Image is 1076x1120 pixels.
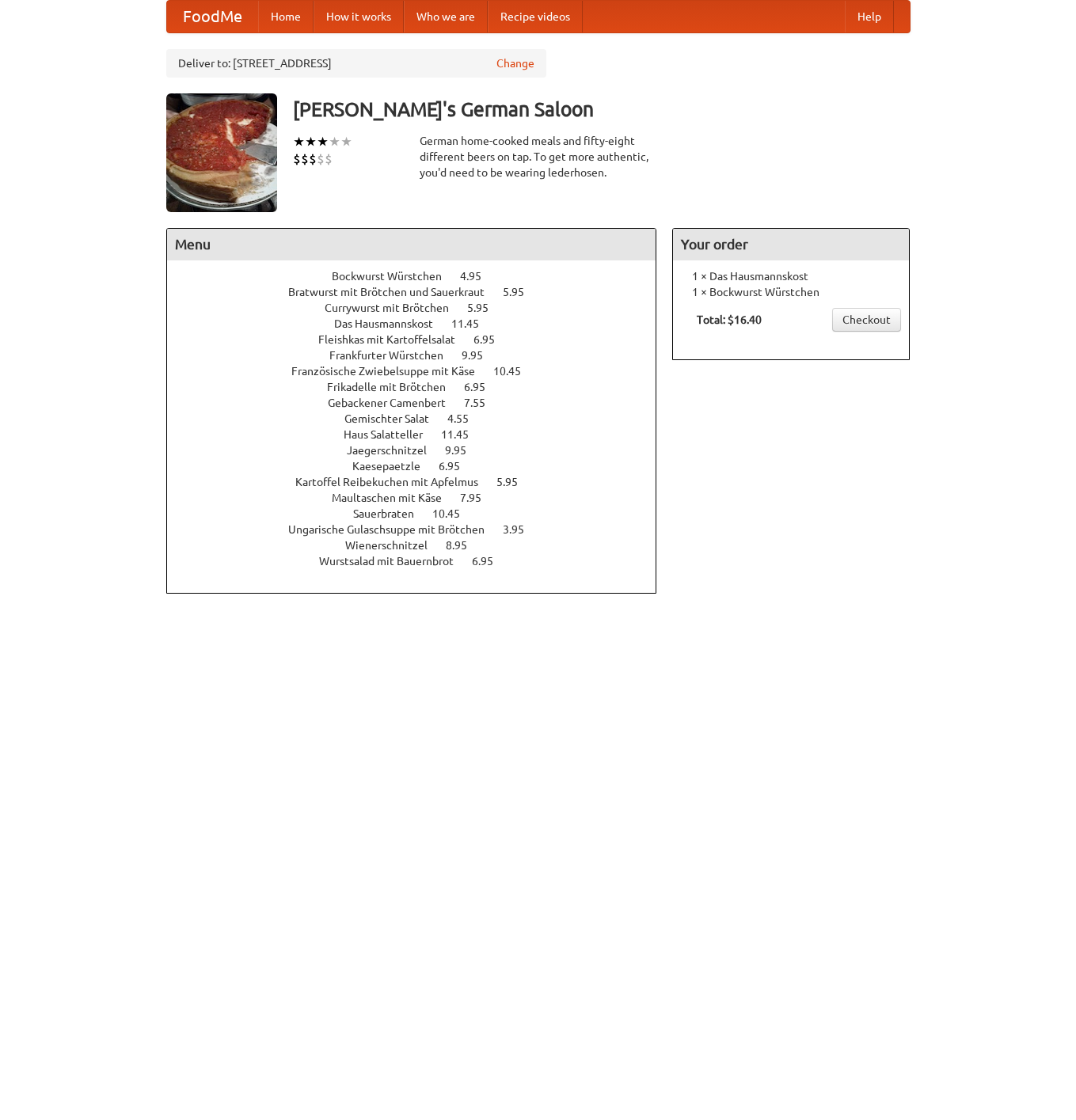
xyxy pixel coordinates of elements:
span: 6.95 [473,333,511,346]
span: 7.55 [464,397,501,409]
li: $ [317,150,325,168]
span: 7.95 [460,492,497,504]
span: 5.95 [503,286,540,298]
span: Fleishkas mit Kartoffelsalat [318,333,471,346]
a: Kartoffel Reibekuchen mit Apfelmus 5.95 [295,476,547,488]
span: 10.45 [432,507,476,520]
span: Haus Salatteller [344,428,439,441]
a: Haus Salatteller 11.45 [344,428,498,441]
span: 6.95 [439,460,476,473]
a: FoodMe [167,1,258,32]
span: Kartoffel Reibekuchen mit Apfelmus [295,476,494,488]
a: Wienerschnitzel 8.95 [345,539,496,552]
li: 1 × Bockwurst Würstchen [681,284,901,300]
div: German home-cooked meals and fifty-eight different beers on tap. To get more authentic, you'd nee... [420,133,657,180]
a: Ungarische Gulaschsuppe mit Brötchen 3.95 [288,523,553,536]
h3: [PERSON_NAME]'s German Saloon [293,93,911,125]
a: Wurstsalad mit Bauernbrot 6.95 [319,555,523,568]
span: Maultaschen mit Käse [332,492,458,504]
a: Frankfurter Würstchen 9.95 [329,349,512,362]
a: Checkout [832,308,901,332]
h4: Menu [167,229,656,260]
a: Maultaschen mit Käse 7.95 [332,492,511,504]
img: angular.jpg [166,93,277,212]
span: Ungarische Gulaschsuppe mit Brötchen [288,523,500,536]
a: Change [496,55,534,71]
span: Frikadelle mit Brötchen [327,381,462,393]
div: Deliver to: [STREET_ADDRESS] [166,49,546,78]
li: ★ [293,133,305,150]
a: Sauerbraten 10.45 [353,507,489,520]
span: Currywurst mit Brötchen [325,302,465,314]
span: Wurstsalad mit Bauernbrot [319,555,470,568]
span: 9.95 [462,349,499,362]
span: 5.95 [467,302,504,314]
li: $ [309,150,317,168]
a: Gebackener Camenbert 7.55 [328,397,515,409]
a: Frikadelle mit Brötchen 6.95 [327,381,515,393]
span: Bratwurst mit Brötchen und Sauerkraut [288,286,500,298]
span: Bockwurst Würstchen [332,270,458,283]
span: Das Hausmannskost [334,317,449,330]
span: 6.95 [472,555,509,568]
li: ★ [329,133,340,150]
a: Fleishkas mit Kartoffelsalat 6.95 [318,333,524,346]
span: 10.45 [493,365,537,378]
a: Das Hausmannskost 11.45 [334,317,508,330]
span: Jaegerschnitzel [347,444,443,457]
span: 6.95 [464,381,501,393]
b: Total: $16.40 [697,313,762,326]
a: Französische Zwiebelsuppe mit Käse 10.45 [291,365,550,378]
span: 11.45 [441,428,485,441]
li: 1 × Das Hausmannskost [681,268,901,284]
a: Home [258,1,314,32]
a: Bockwurst Würstchen 4.95 [332,270,511,283]
a: Jaegerschnitzel 9.95 [347,444,496,457]
span: 5.95 [496,476,534,488]
span: 9.95 [445,444,482,457]
span: Wienerschnitzel [345,539,443,552]
a: Who we are [404,1,488,32]
span: Sauerbraten [353,507,430,520]
a: Bratwurst mit Brötchen und Sauerkraut 5.95 [288,286,553,298]
a: Recipe videos [488,1,583,32]
li: ★ [340,133,352,150]
span: Französische Zwiebelsuppe mit Käse [291,365,491,378]
li: $ [293,150,301,168]
span: 11.45 [451,317,495,330]
a: Gemischter Salat 4.55 [344,412,498,425]
span: Frankfurter Würstchen [329,349,459,362]
a: Currywurst mit Brötchen 5.95 [325,302,518,314]
a: Help [845,1,894,32]
li: $ [301,150,309,168]
li: ★ [305,133,317,150]
h4: Your order [673,229,909,260]
span: Gemischter Salat [344,412,445,425]
li: ★ [317,133,329,150]
span: 3.95 [503,523,540,536]
a: Kaesepaetzle 6.95 [352,460,489,473]
a: How it works [314,1,404,32]
li: $ [325,150,333,168]
span: 8.95 [446,539,483,552]
span: Gebackener Camenbert [328,397,462,409]
span: 4.55 [447,412,485,425]
span: 4.95 [460,270,497,283]
span: Kaesepaetzle [352,460,436,473]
